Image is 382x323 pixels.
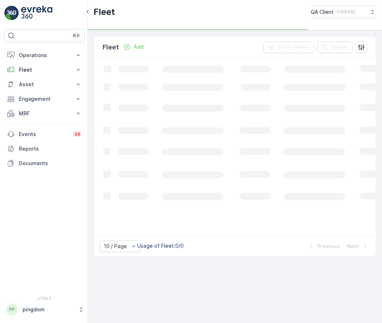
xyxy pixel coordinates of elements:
[337,9,355,15] p: ( +03:00 )
[120,43,147,51] button: Add
[311,6,376,18] button: QA Client(+03:00)
[347,243,359,250] p: Next
[19,110,70,117] p: MRF
[19,95,70,103] p: Engagement
[278,44,310,51] p: Clear Filters
[19,160,82,167] p: Documents
[19,131,68,138] p: Events
[19,81,70,88] p: Asset
[23,306,75,313] p: pingdom
[317,41,353,53] button: Export
[74,131,80,137] p: 34
[4,296,85,300] span: v 1.50.2
[263,41,314,53] button: Clear Filters
[6,304,18,315] div: PP
[72,33,80,39] p: ⌘B
[19,66,70,73] p: Fleet
[331,44,348,51] p: Export
[134,43,144,51] p: Add
[137,242,184,250] p: Usage of Fleet : 0/0
[19,145,82,152] p: Reports
[346,242,370,251] button: Next
[4,106,85,121] button: MRF
[21,6,52,20] img: logo_light-DOdMpM7g.png
[4,77,85,92] button: Asset
[317,243,340,250] p: Previous
[4,156,85,171] a: Documents
[93,6,115,18] p: Fleet
[4,302,85,317] button: PPpingdom
[4,63,85,77] button: Fleet
[4,127,85,141] a: Events34
[4,48,85,63] button: Operations
[311,8,334,16] p: QA Client
[306,242,341,251] button: Previous
[4,6,19,20] img: logo
[4,141,85,156] a: Reports
[103,42,119,52] p: Fleet
[4,92,85,106] button: Engagement
[19,52,70,59] p: Operations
